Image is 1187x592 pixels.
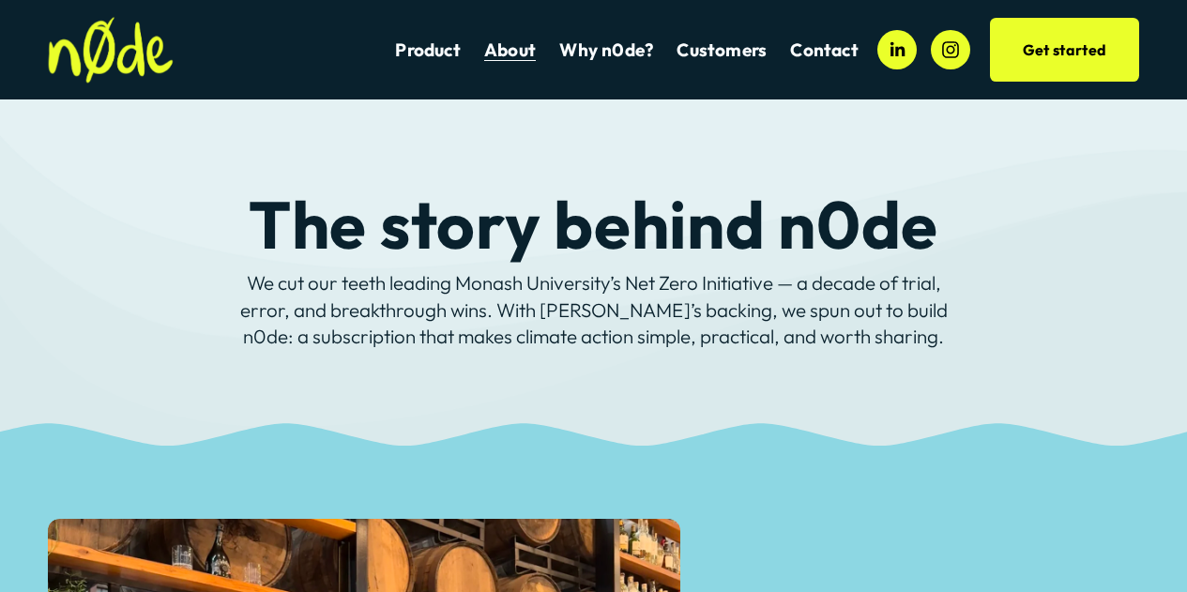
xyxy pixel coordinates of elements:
[990,18,1140,82] a: Get started
[559,38,653,63] a: Why n0de?
[395,38,460,63] a: Product
[231,190,955,259] h1: The story behind n0de
[484,38,536,63] a: About
[790,38,858,63] a: Contact
[677,38,767,63] a: folder dropdown
[677,39,767,61] span: Customers
[931,30,970,69] a: Instagram
[48,17,174,83] img: n0de
[877,30,917,69] a: LinkedIn
[231,269,955,350] p: We cut our teeth leading Monash University’s Net Zero Initiative — a decade of trial, error, and ...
